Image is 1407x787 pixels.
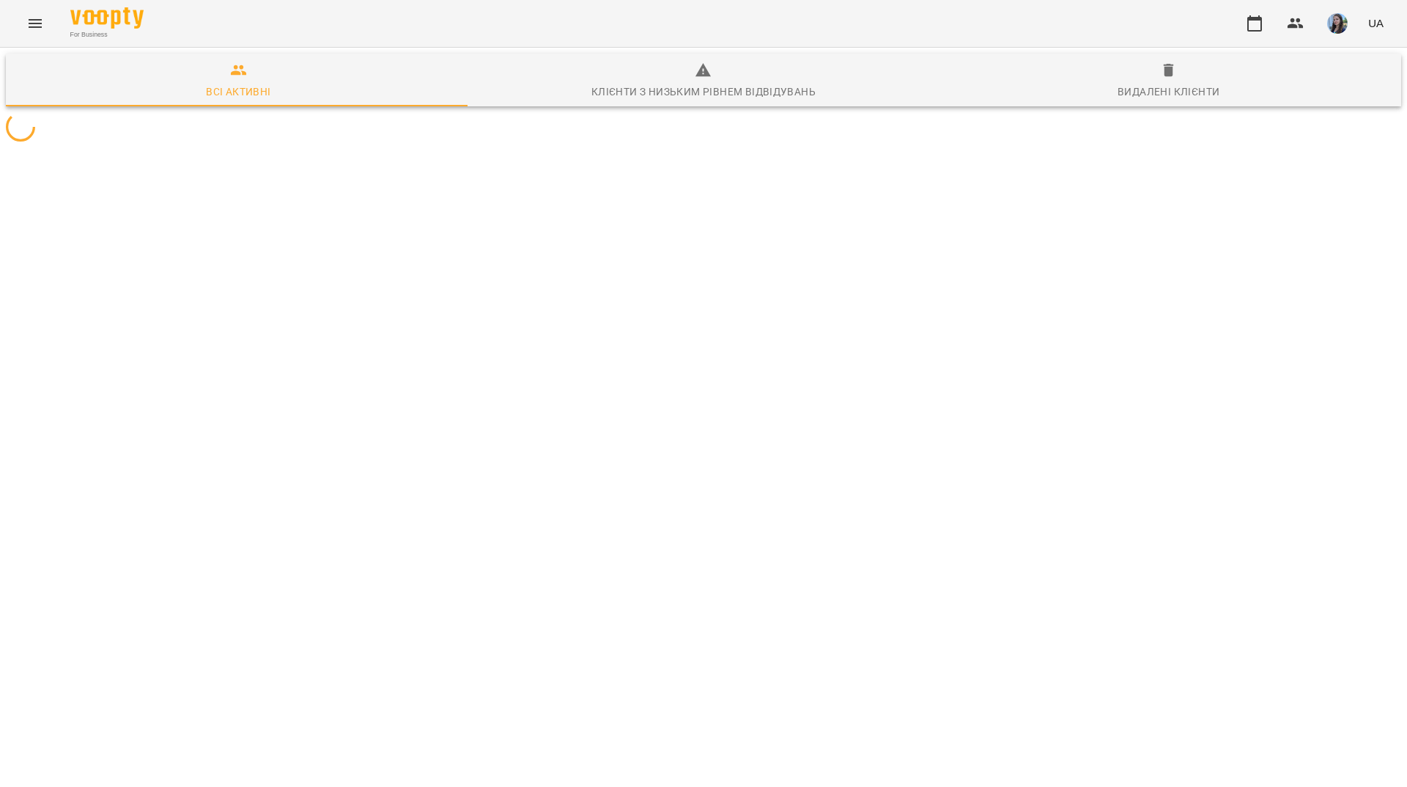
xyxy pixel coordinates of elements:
[70,30,144,40] span: For Business
[70,7,144,29] img: Voopty Logo
[1368,15,1384,31] span: UA
[1327,13,1348,34] img: b6e1badff8a581c3b3d1def27785cccf.jpg
[1118,83,1219,100] div: Видалені клієнти
[591,83,816,100] div: Клієнти з низьким рівнем відвідувань
[1362,10,1389,37] button: UA
[18,6,53,41] button: Menu
[206,83,270,100] div: Всі активні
